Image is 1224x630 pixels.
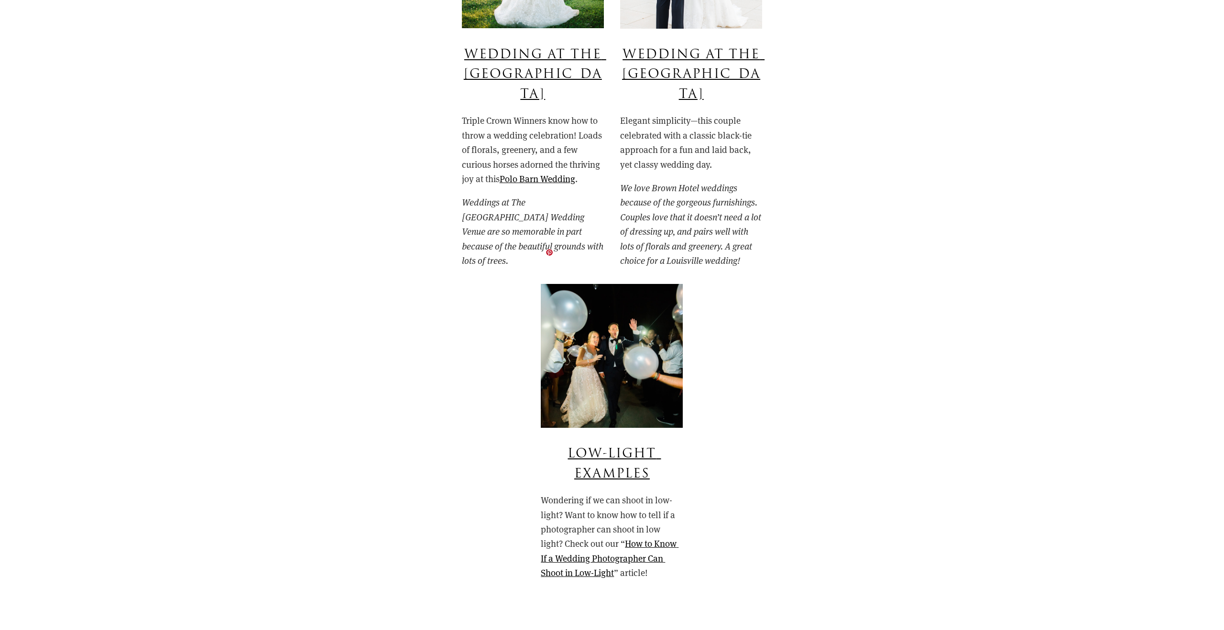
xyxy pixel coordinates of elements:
[622,45,765,103] a: Wedding at The [GEOGRAPHIC_DATA]
[541,537,678,578] a: How to Know If a Wedding Photographer Can Shoot in Low-Light
[462,196,605,266] em: Weddings at The [GEOGRAPHIC_DATA] Wedding Venue are so memorable in part because of the beautiful...
[541,493,683,580] p: Wondering if we can shoot in low-light? Want to know how to tell if a photographer can shoot in l...
[541,284,683,428] img: Low light wedding photo examples
[462,113,604,186] p: Triple Crown Winners know how to throw a wedding celebration! Loads of florals, greenery, and a f...
[500,173,575,185] a: Polo Barn Wedding
[620,113,762,172] p: Elegant simplicity—this couple celebrated with a classic black-tie approach for a fun and laid ba...
[464,45,606,103] a: Wedding at the [GEOGRAPHIC_DATA]
[620,182,763,266] em: We love Brown Hotel weddings because of the gorgeous furnishings. Couples love that it doesn’t ne...
[546,249,553,256] a: Pin it!
[568,445,661,483] a: Low-Light Examples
